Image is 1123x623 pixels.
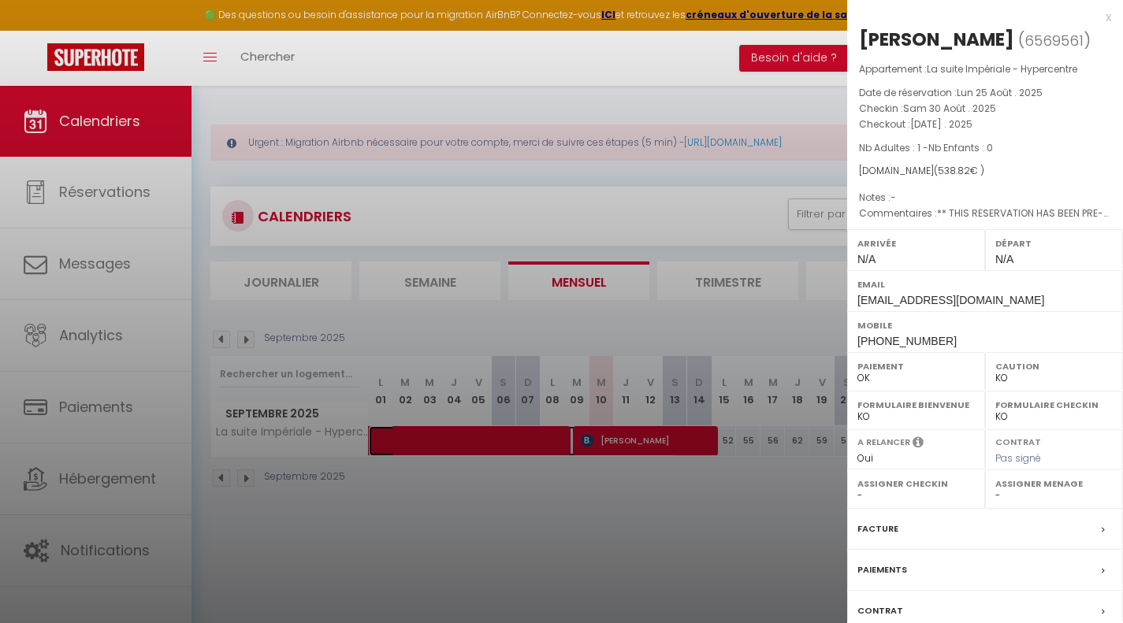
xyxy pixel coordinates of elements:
[927,62,1077,76] span: La suite Impériale - Hypercentre
[859,85,1111,101] p: Date de réservation :
[910,117,972,131] span: [DATE] . 2025
[857,521,898,537] label: Facture
[857,276,1113,292] label: Email
[995,253,1013,265] span: N/A
[847,8,1111,27] div: x
[995,476,1113,491] label: Assigner Menage
[957,86,1043,99] span: Lun 25 Août . 2025
[859,164,1111,179] div: [DOMAIN_NAME]
[891,191,896,204] span: -
[857,358,975,374] label: Paiement
[857,294,1044,306] span: [EMAIL_ADDRESS][DOMAIN_NAME]
[859,101,1111,117] p: Checkin :
[857,235,975,251] label: Arrivée
[995,235,1113,251] label: Départ
[859,27,1014,52] div: [PERSON_NAME]
[913,436,924,453] i: Sélectionner OUI si vous souhaiter envoyer les séquences de messages post-checkout
[857,397,975,413] label: Formulaire Bienvenue
[13,6,60,54] button: Ouvrir le widget de chat LiveChat
[995,358,1113,374] label: Caution
[857,317,1113,333] label: Mobile
[859,61,1111,77] p: Appartement :
[859,141,993,154] span: Nb Adultes : 1 -
[857,335,957,347] span: [PHONE_NUMBER]
[859,206,1111,221] p: Commentaires :
[995,436,1041,446] label: Contrat
[995,451,1041,465] span: Pas signé
[934,164,984,177] span: ( € )
[903,102,996,115] span: Sam 30 Août . 2025
[859,190,1111,206] p: Notes :
[1018,29,1091,51] span: ( )
[857,253,876,265] span: N/A
[857,476,975,491] label: Assigner Checkin
[859,117,1111,132] p: Checkout :
[857,603,903,619] label: Contrat
[928,141,993,154] span: Nb Enfants : 0
[857,562,907,578] label: Paiements
[995,397,1113,413] label: Formulaire Checkin
[938,164,970,177] span: 538.82
[857,436,910,449] label: A relancer
[1024,31,1084,50] span: 6569561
